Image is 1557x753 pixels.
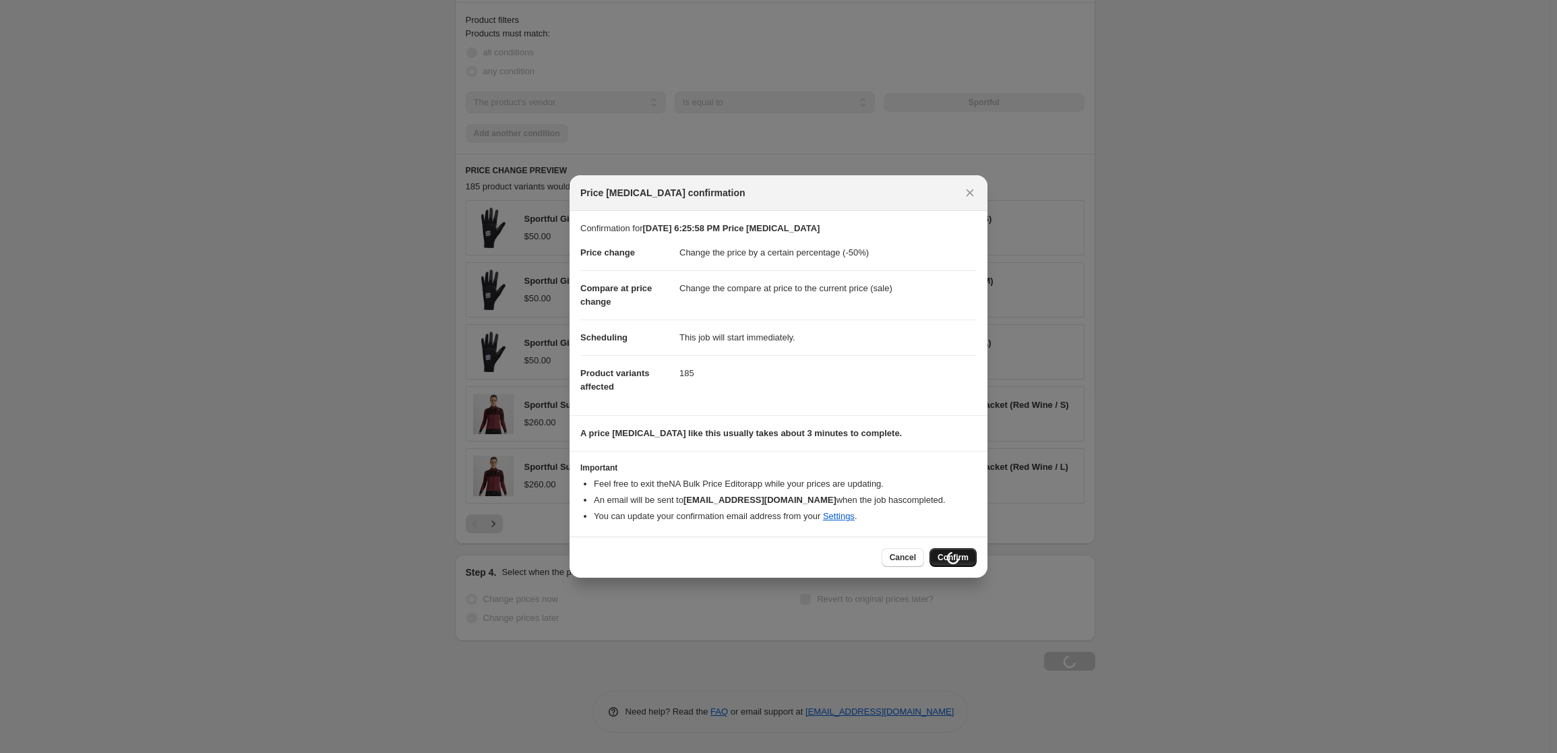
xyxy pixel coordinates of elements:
[580,368,650,392] span: Product variants affected
[890,552,916,563] span: Cancel
[683,495,836,505] b: [EMAIL_ADDRESS][DOMAIN_NAME]
[580,186,745,200] span: Price [MEDICAL_DATA] confirmation
[679,355,977,391] dd: 185
[594,510,977,523] li: You can update your confirmation email address from your .
[580,462,977,473] h3: Important
[823,511,855,521] a: Settings
[679,235,977,270] dd: Change the price by a certain percentage (-50%)
[580,428,902,438] b: A price [MEDICAL_DATA] like this usually takes about 3 minutes to complete.
[679,320,977,355] dd: This job will start immediately.
[580,222,977,235] p: Confirmation for
[580,283,652,307] span: Compare at price change
[882,548,924,567] button: Cancel
[642,223,820,233] b: [DATE] 6:25:58 PM Price [MEDICAL_DATA]
[679,270,977,306] dd: Change the compare at price to the current price (sale)
[594,477,977,491] li: Feel free to exit the NA Bulk Price Editor app while your prices are updating.
[960,183,979,202] button: Close
[594,493,977,507] li: An email will be sent to when the job has completed .
[580,332,628,342] span: Scheduling
[580,247,635,258] span: Price change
